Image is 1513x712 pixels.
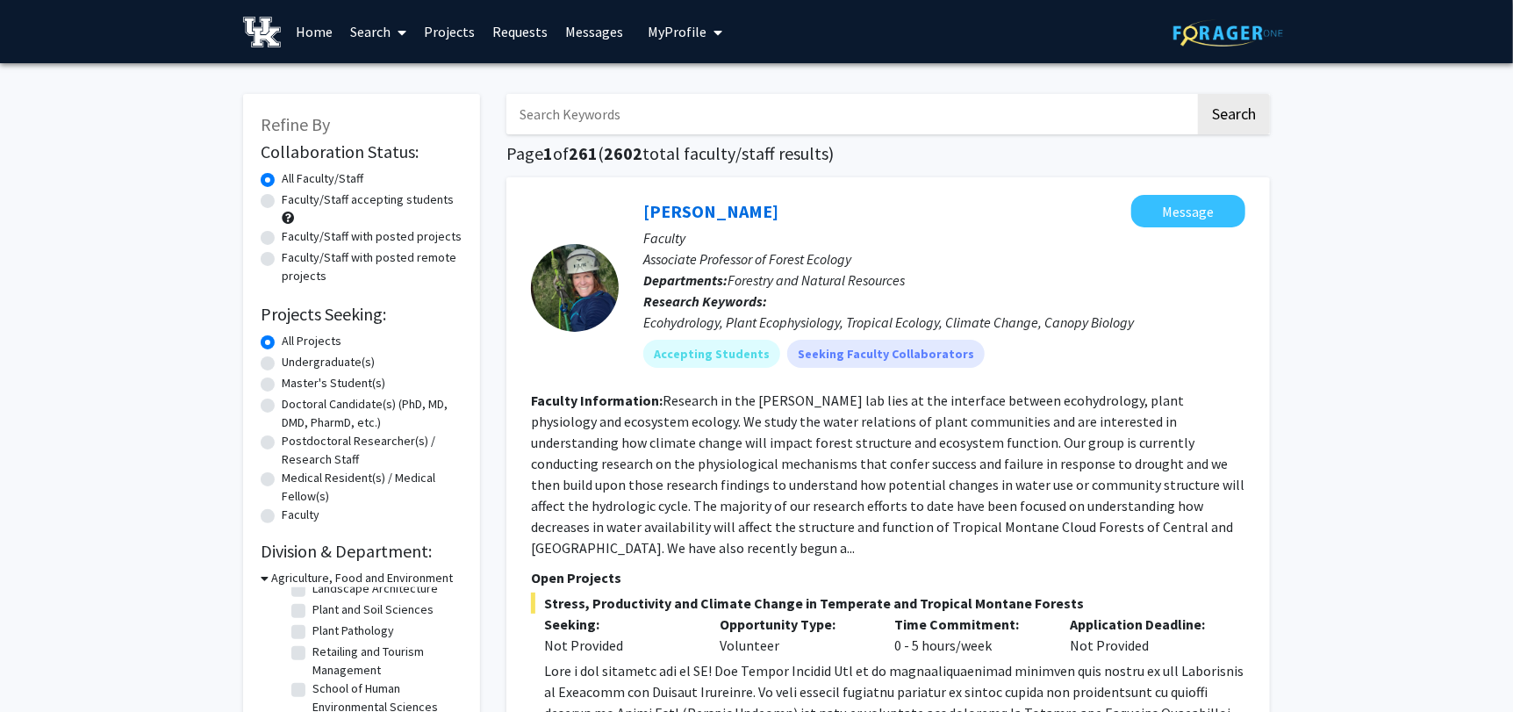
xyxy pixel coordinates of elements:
label: Doctoral Candidate(s) (PhD, MD, DMD, PharmD, etc.) [282,395,463,432]
div: Not Provided [544,635,693,656]
span: 1 [543,142,553,164]
label: Plant and Soil Sciences [312,601,434,619]
p: Open Projects [531,567,1245,588]
label: Faculty/Staff with posted remote projects [282,248,463,285]
label: Master's Student(s) [282,374,385,392]
p: Associate Professor of Forest Ecology [643,248,1245,270]
a: Messages [556,1,632,62]
p: Seeking: [544,614,693,635]
h3: Agriculture, Food and Environment [271,569,453,587]
label: Faculty/Staff accepting students [282,191,454,209]
label: Landscape Architecture [312,579,438,598]
label: Medical Resident(s) / Medical Fellow(s) [282,469,463,506]
label: Faculty [282,506,319,524]
span: Stress, Productivity and Climate Change in Temperate and Tropical Montane Forests [531,593,1245,614]
label: Postdoctoral Researcher(s) / Research Staff [282,432,463,469]
div: Ecohydrology, Plant Ecophysiology, Tropical Ecology, Climate Change, Canopy Biology [643,312,1245,333]
h2: Collaboration Status: [261,141,463,162]
label: Faculty/Staff with posted projects [282,227,462,246]
label: Plant Pathology [312,622,394,640]
mat-chip: Seeking Faculty Collaborators [787,340,985,368]
h2: Division & Department: [261,541,463,562]
a: Projects [415,1,484,62]
b: Faculty Information: [531,392,663,409]
div: Not Provided [1057,614,1232,656]
p: Time Commitment: [895,614,1044,635]
b: Research Keywords: [643,292,767,310]
label: Retailing and Tourism Management [312,643,458,680]
h1: Page of ( total faculty/staff results) [506,143,1270,164]
p: Faculty [643,227,1245,248]
span: Refine By [261,113,330,135]
b: Departments: [643,271,728,289]
button: Message Sybil Gotsch [1131,195,1245,227]
a: [PERSON_NAME] [643,200,778,222]
p: Application Deadline: [1070,614,1219,635]
label: Undergraduate(s) [282,353,375,371]
label: All Faculty/Staff [282,169,363,188]
button: Search [1198,94,1270,134]
mat-chip: Accepting Students [643,340,780,368]
a: Home [287,1,341,62]
iframe: Chat [13,633,75,699]
input: Search Keywords [506,94,1195,134]
p: Opportunity Type: [720,614,869,635]
div: Volunteer [706,614,882,656]
span: Forestry and Natural Resources [728,271,905,289]
span: 261 [569,142,598,164]
div: 0 - 5 hours/week [882,614,1058,656]
span: 2602 [604,142,642,164]
label: All Projects [282,332,341,350]
img: University of Kentucky Logo [243,17,281,47]
a: Requests [484,1,556,62]
span: My Profile [648,23,706,40]
a: Search [341,1,415,62]
fg-read-more: Research in the [PERSON_NAME] lab lies at the interface between ecohydrology, plant physiology an... [531,392,1244,557]
img: ForagerOne Logo [1173,19,1283,47]
h2: Projects Seeking: [261,304,463,325]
